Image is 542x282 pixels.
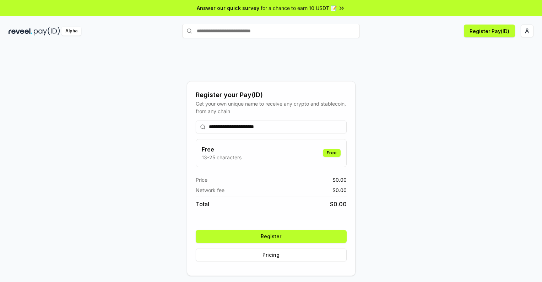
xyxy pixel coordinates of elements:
[9,27,32,36] img: reveel_dark
[196,90,347,100] div: Register your Pay(ID)
[196,186,224,194] span: Network fee
[197,4,259,12] span: Answer our quick survey
[332,186,347,194] span: $ 0.00
[196,249,347,261] button: Pricing
[196,230,347,243] button: Register
[202,154,242,161] p: 13-25 characters
[261,4,337,12] span: for a chance to earn 10 USDT 📝
[464,25,515,37] button: Register Pay(ID)
[196,100,347,115] div: Get your own unique name to receive any crypto and stablecoin, from any chain
[323,149,341,157] div: Free
[34,27,60,36] img: pay_id
[196,200,209,208] span: Total
[196,176,207,183] span: Price
[330,200,347,208] span: $ 0.00
[332,176,347,183] span: $ 0.00
[61,27,81,36] div: Alpha
[202,145,242,154] h3: Free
